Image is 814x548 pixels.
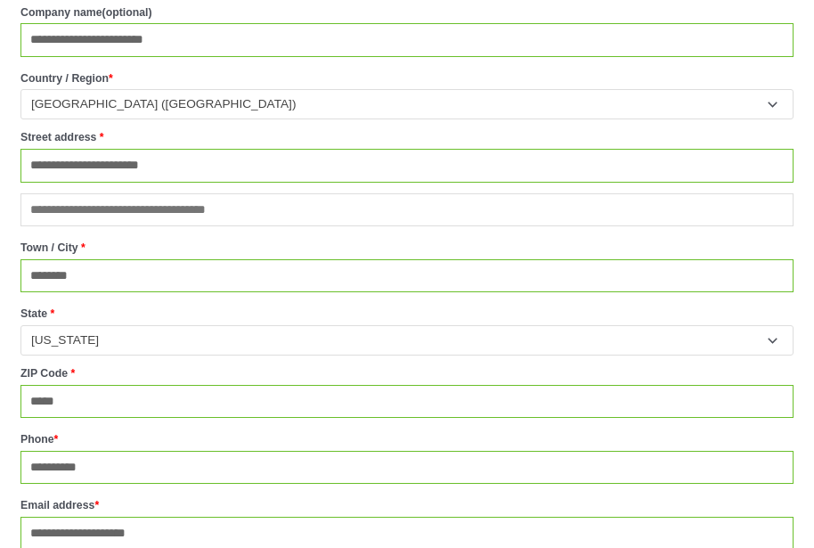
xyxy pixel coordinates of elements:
label: Company name [20,2,794,24]
span: (optional) [102,6,152,19]
label: Country / Region [20,68,794,90]
label: Phone [20,429,794,451]
span: State [20,325,794,356]
label: Town / City [20,237,794,259]
label: State [20,303,794,325]
span: Country / Region [20,89,794,119]
label: Street address [20,127,794,149]
span: United States (US) [31,96,769,112]
label: ZIP Code [20,363,794,385]
label: Email address [20,495,794,517]
span: Virginia [31,332,769,348]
